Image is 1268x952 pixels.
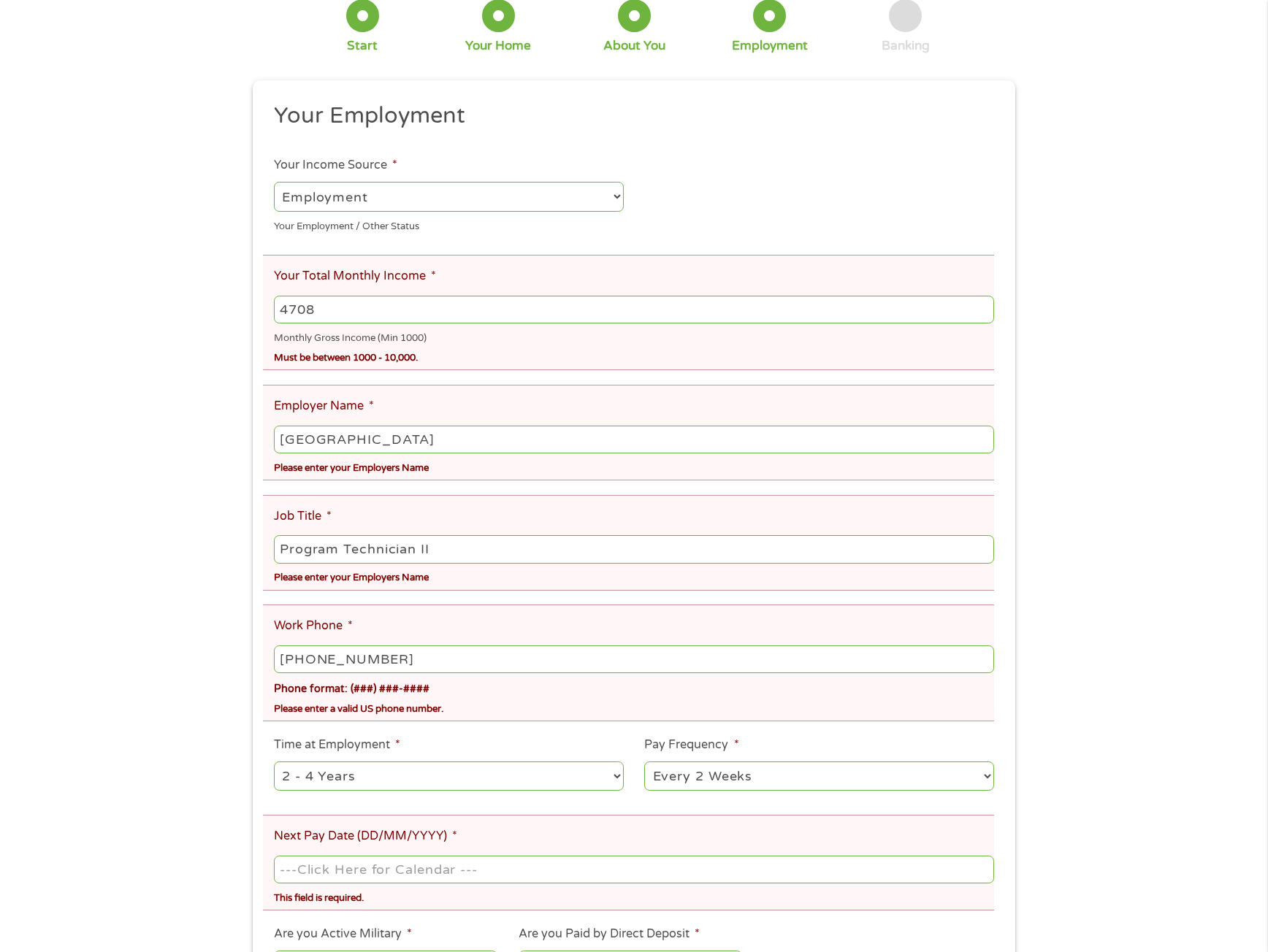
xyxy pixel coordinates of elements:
[274,214,624,234] div: Your Employment / Other Status
[274,426,994,453] input: Walmart
[274,737,400,753] label: Time at Employment
[603,38,665,54] div: About You
[732,38,808,54] div: Employment
[274,645,994,673] input: (231) 754-4010
[274,829,457,844] label: Next Pay Date (DD/MM/YYYY)
[274,346,994,366] div: Must be between 1000 - 10,000.
[274,101,984,131] h2: Your Employment
[644,737,738,753] label: Pay Frequency
[274,886,994,905] div: This field is required.
[274,697,994,717] div: Please enter a valid US phone number.
[465,38,531,54] div: Your Home
[274,296,994,323] input: 1800
[882,38,930,54] div: Banking
[274,926,412,942] label: Are you Active Military
[274,676,994,697] div: Phone format: (###) ###-####
[274,856,994,883] input: ---Click Here for Calendar ---
[274,158,397,173] label: Your Income Source
[274,399,374,414] label: Employer Name
[274,456,994,475] div: Please enter your Employers Name
[347,38,378,54] div: Start
[274,566,994,586] div: Please enter your Employers Name
[274,269,436,284] label: Your Total Monthly Income
[274,326,994,346] div: Monthly Gross Income (Min 1000)
[274,509,332,524] label: Job Title
[519,926,700,942] label: Are you Paid by Direct Deposit
[274,618,353,634] label: Work Phone
[274,535,994,563] input: Cashier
